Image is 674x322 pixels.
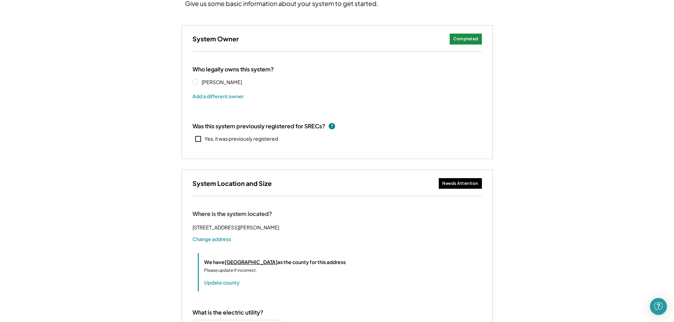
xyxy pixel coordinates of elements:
[192,179,272,187] h3: System Location and Size
[192,210,272,218] div: Where is the system located?
[650,298,667,315] div: Open Intercom Messenger
[192,235,231,242] button: Change address
[204,279,240,286] button: Update county
[192,309,263,316] div: What is the electric utility?
[192,66,274,73] div: Who legally owns this system?
[204,258,346,266] div: We have as the county for this address
[192,35,239,43] h3: System Owner
[192,223,279,232] div: [STREET_ADDRESS][PERSON_NAME]
[192,122,325,130] div: Was this system previously registered for SRECs?
[204,135,278,142] div: Yes, it was previously registered
[204,267,257,274] div: Please update if incorrect.
[225,259,277,265] u: [GEOGRAPHIC_DATA]
[453,36,478,42] div: Completed
[442,181,478,187] div: Needs Attention
[200,80,263,84] label: [PERSON_NAME]
[192,91,244,101] button: Add a different owner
